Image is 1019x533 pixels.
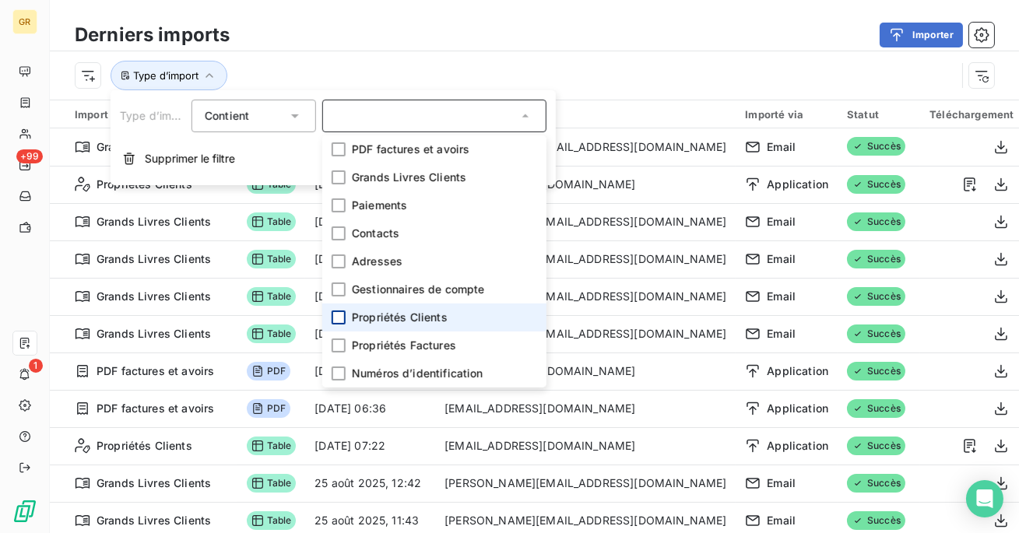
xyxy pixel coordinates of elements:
[767,177,828,192] span: Application
[97,513,211,528] span: Grands Livres Clients
[247,212,297,231] span: Table
[247,399,290,418] span: PDF
[352,142,469,157] span: PDF factures et avoirs
[435,203,736,240] td: [PERSON_NAME][EMAIL_ADDRESS][DOMAIN_NAME]
[205,109,249,122] span: Contient
[247,474,297,493] span: Table
[12,9,37,34] div: GR
[767,513,796,528] span: Email
[97,289,211,304] span: Grands Livres Clients
[247,437,297,455] span: Table
[352,170,466,185] span: Grands Livres Clients
[305,203,435,240] td: [DATE] 06:49
[75,21,230,49] h3: Derniers imports
[767,438,828,454] span: Application
[435,166,736,203] td: [EMAIL_ADDRESS][DOMAIN_NAME]
[305,465,435,502] td: 25 août 2025, 12:42
[847,437,905,455] span: Succès
[305,315,435,352] td: [DATE] 12:40
[847,175,905,194] span: Succès
[97,363,214,379] span: PDF factures et avoirs
[767,401,828,416] span: Application
[12,499,37,524] img: Logo LeanPay
[305,240,435,278] td: [DATE] 05:58
[97,438,192,454] span: Propriétés Clients
[305,352,435,390] td: [DATE] 07:31
[847,324,905,343] span: Succès
[352,282,484,297] span: Gestionnaires de compte
[847,250,905,268] span: Succès
[305,390,435,427] td: [DATE] 06:36
[847,287,905,306] span: Succès
[352,254,402,269] span: Adresses
[305,427,435,465] td: [DATE] 07:22
[435,390,736,427] td: [EMAIL_ADDRESS][DOMAIN_NAME]
[145,151,235,167] span: Supprimer le filtre
[435,240,736,278] td: [PERSON_NAME][EMAIL_ADDRESS][DOMAIN_NAME]
[352,310,448,325] span: Propriétés Clients
[352,366,483,381] span: Numéros d’identification
[847,511,905,530] span: Succès
[97,177,192,192] span: Propriétés Clients
[75,107,228,121] div: Import
[97,401,214,416] span: PDF factures et avoirs
[767,326,796,342] span: Email
[847,474,905,493] span: Succès
[847,108,911,121] div: Statut
[929,108,1014,121] div: Téléchargement
[247,250,297,268] span: Table
[247,362,290,380] span: PDF
[847,399,905,418] span: Succès
[847,212,905,231] span: Succès
[247,287,297,306] span: Table
[435,465,736,502] td: [PERSON_NAME][EMAIL_ADDRESS][DOMAIN_NAME]
[880,23,963,47] button: Importer
[352,338,456,353] span: Propriétés Factures
[767,289,796,304] span: Email
[305,278,435,315] td: [DATE] 08:05
[767,475,796,491] span: Email
[16,149,43,163] span: +99
[847,137,905,156] span: Succès
[352,226,399,241] span: Contacts
[97,214,211,230] span: Grands Livres Clients
[247,511,297,530] span: Table
[120,109,193,122] span: Type d’import
[247,324,297,343] span: Table
[435,315,736,352] td: [PERSON_NAME][EMAIL_ADDRESS][DOMAIN_NAME]
[745,108,828,121] div: Importé via
[97,475,211,491] span: Grands Livres Clients
[966,480,1003,517] div: Open Intercom Messenger
[767,363,828,379] span: Application
[435,278,736,315] td: [PERSON_NAME][EMAIL_ADDRESS][DOMAIN_NAME]
[97,326,211,342] span: Grands Livres Clients
[97,251,211,267] span: Grands Livres Clients
[847,362,905,380] span: Succès
[767,251,796,267] span: Email
[111,142,556,176] button: Supprimer le filtre
[352,198,407,213] span: Paiements
[111,61,227,90] button: Type d’import
[444,108,726,121] div: Importé par
[29,359,43,373] span: 1
[435,352,736,390] td: [EMAIL_ADDRESS][DOMAIN_NAME]
[767,139,796,155] span: Email
[435,128,736,166] td: [PERSON_NAME][EMAIL_ADDRESS][DOMAIN_NAME]
[97,139,211,155] span: Grands Livres Clients
[767,214,796,230] span: Email
[133,69,199,82] span: Type d’import
[435,427,736,465] td: [EMAIL_ADDRESS][DOMAIN_NAME]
